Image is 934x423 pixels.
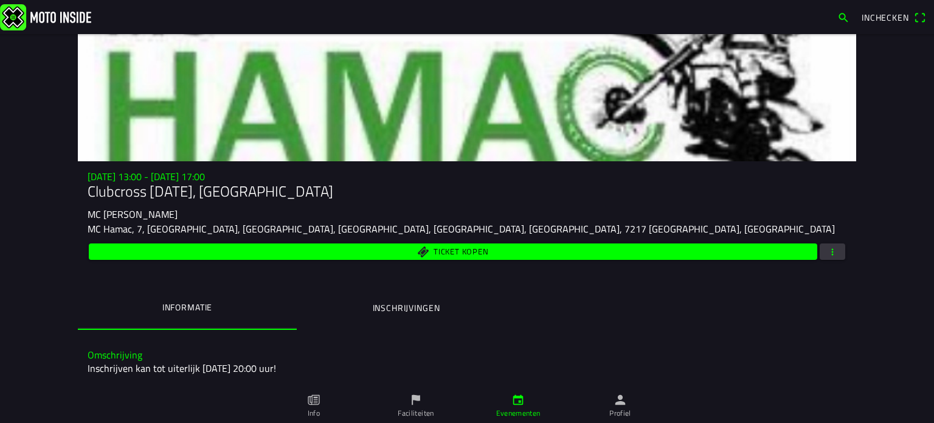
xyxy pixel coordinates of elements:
ion-label: Faciliteiten [398,408,434,419]
ion-icon: paper [307,393,320,407]
ion-label: Info [308,408,320,419]
ion-icon: flag [409,393,423,407]
ion-label: Evenementen [496,408,541,419]
h3: Omschrijving [88,349,846,361]
ion-icon: calendar [511,393,525,407]
ion-label: Informatie [162,301,212,314]
ion-text: MC [PERSON_NAME] [88,207,178,222]
a: search [831,7,856,27]
ion-label: Profiel [609,408,631,419]
ion-text: MC Hamac, 7, [GEOGRAPHIC_DATA], [GEOGRAPHIC_DATA], [GEOGRAPHIC_DATA], [GEOGRAPHIC_DATA], [GEOGRAP... [88,222,835,236]
a: Incheckenqr scanner [856,7,932,27]
ion-icon: person [614,393,627,407]
span: Ticket kopen [434,248,488,256]
ion-label: Inschrijvingen [373,301,440,315]
h1: Clubcross [DATE], [GEOGRAPHIC_DATA] [88,183,846,200]
span: Inchecken [862,11,909,24]
h3: [DATE] 13:00 - [DATE] 17:00 [88,171,846,183]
